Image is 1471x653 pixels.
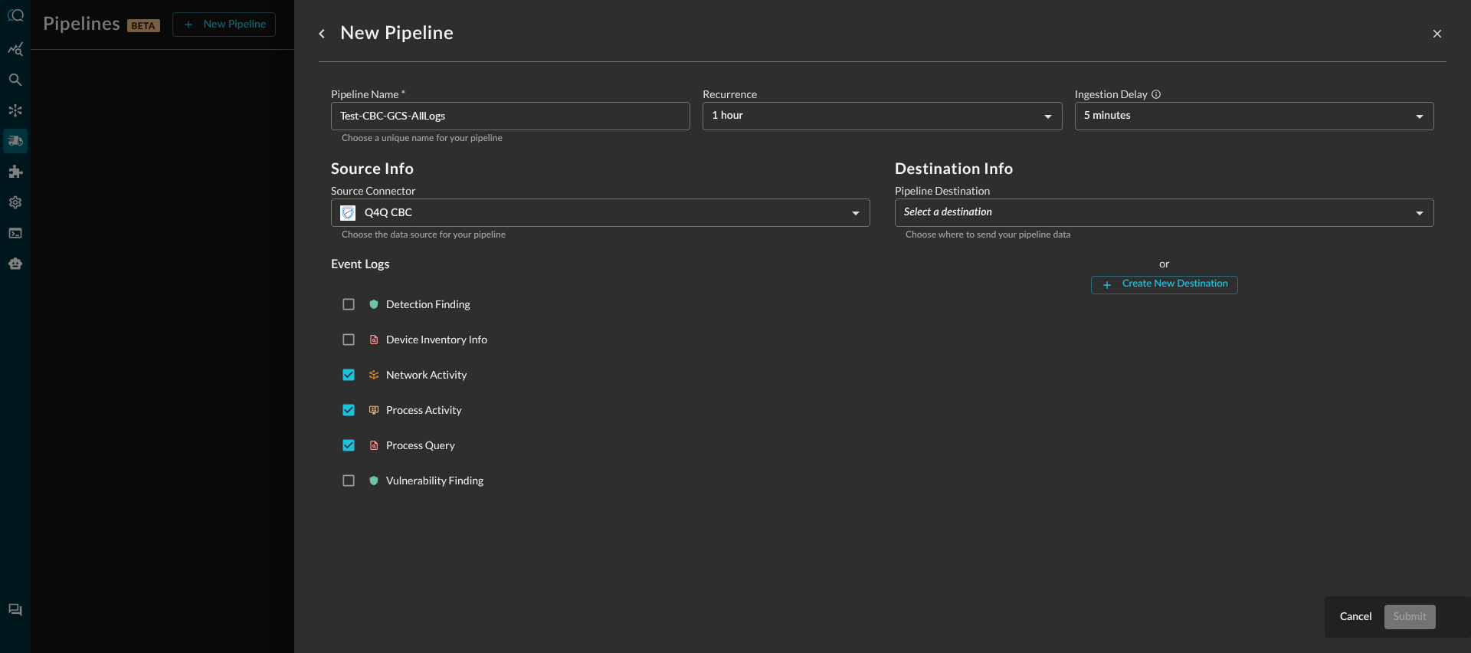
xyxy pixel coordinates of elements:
[1428,25,1446,43] button: close-drawer
[331,428,500,463] div: Deselect Process Query event typeProcess Query
[331,256,389,274] h3: Event Logs
[331,87,1434,504] form: Create new data pipeline
[310,21,334,46] button: go back
[1151,89,1161,100] svg: Shifts the start and end date range of the job's query back by a certain amount of time. This is ...
[906,228,1423,244] p: Choose where to send your pipeline data
[340,205,355,221] svg: Carbon Black Cloud
[386,332,487,347] p: Device Inventory Info
[703,87,1062,102] label: Recurrence
[331,183,870,199] label: Source Connector
[895,256,1434,271] p: or
[386,402,487,418] p: Process Activity
[1337,605,1375,629] button: Cancel
[342,228,860,244] p: Choose the data source for your pipeline
[340,21,454,46] h1: New Pipeline
[1091,276,1238,294] button: Create a new pipeline destination
[331,392,500,428] div: Deselect Process Activity event typeProcess Activity
[340,205,846,221] div: Q4Q CBC
[904,207,992,218] em: Select a destination
[1084,102,1434,130] div: 5 minutes
[331,463,500,498] div: Select Vulnerability Finding event typeVulnerability Finding
[386,438,487,453] p: Process Query
[342,132,680,147] p: Choose a unique name for your pipeline
[340,102,690,130] input: Enter pipeline name
[1075,87,1434,102] label: Ingestion Delay
[895,183,1434,199] label: Pipeline Destination
[386,473,487,488] p: Vulnerability Finding
[712,102,1062,130] div: 1 hour
[331,357,500,392] div: Deselect Network Activity event typeNetwork Activity
[386,297,487,312] p: Detection Finding
[331,287,500,322] div: Select Detection Finding event typeDetection Finding
[331,87,690,102] label: Pipeline Name
[331,159,870,178] h2: Source Info
[386,367,487,382] p: Network Activity
[895,159,1434,178] h2: Destination Info
[331,322,500,357] div: Select Device Inventory Info event typeDevice Inventory Info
